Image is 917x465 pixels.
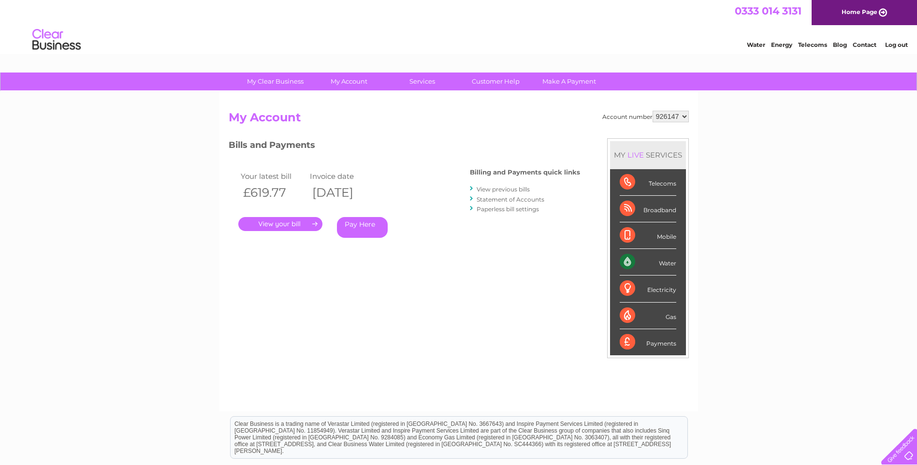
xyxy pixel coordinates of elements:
[610,141,686,169] div: MY SERVICES
[602,111,689,122] div: Account number
[620,303,676,329] div: Gas
[833,41,847,48] a: Blog
[229,111,689,129] h2: My Account
[231,5,687,47] div: Clear Business is a trading name of Verastar Limited (registered in [GEOGRAPHIC_DATA] No. 3667643...
[307,183,377,203] th: [DATE]
[477,205,539,213] a: Paperless bill settings
[798,41,827,48] a: Telecoms
[309,73,389,90] a: My Account
[229,138,580,155] h3: Bills and Payments
[747,41,765,48] a: Water
[626,150,646,160] div: LIVE
[620,169,676,196] div: Telecoms
[853,41,876,48] a: Contact
[307,170,377,183] td: Invoice date
[238,183,308,203] th: £619.77
[477,196,544,203] a: Statement of Accounts
[529,73,609,90] a: Make A Payment
[620,196,676,222] div: Broadband
[382,73,462,90] a: Services
[477,186,530,193] a: View previous bills
[456,73,536,90] a: Customer Help
[238,170,308,183] td: Your latest bill
[620,276,676,302] div: Electricity
[620,249,676,276] div: Water
[235,73,315,90] a: My Clear Business
[771,41,792,48] a: Energy
[337,217,388,238] a: Pay Here
[620,222,676,249] div: Mobile
[620,329,676,355] div: Payments
[238,217,322,231] a: .
[32,25,81,55] img: logo.png
[735,5,801,17] a: 0333 014 3131
[885,41,908,48] a: Log out
[470,169,580,176] h4: Billing and Payments quick links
